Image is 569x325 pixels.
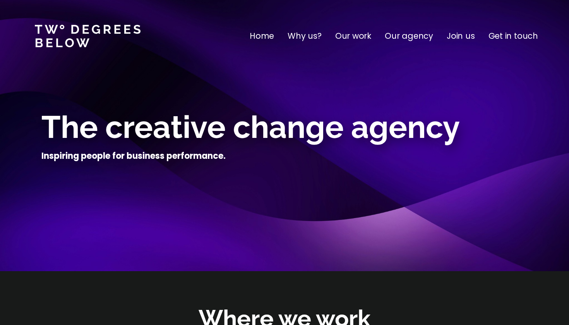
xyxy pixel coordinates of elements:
a: Our work [335,30,371,42]
a: Our agency [385,30,433,42]
a: Join us [447,30,475,42]
a: Home [250,30,274,42]
a: Get in touch [488,30,538,42]
span: The creative change agency [41,109,460,145]
a: Why us? [288,30,322,42]
h4: Inspiring people for business performance. [41,150,226,162]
